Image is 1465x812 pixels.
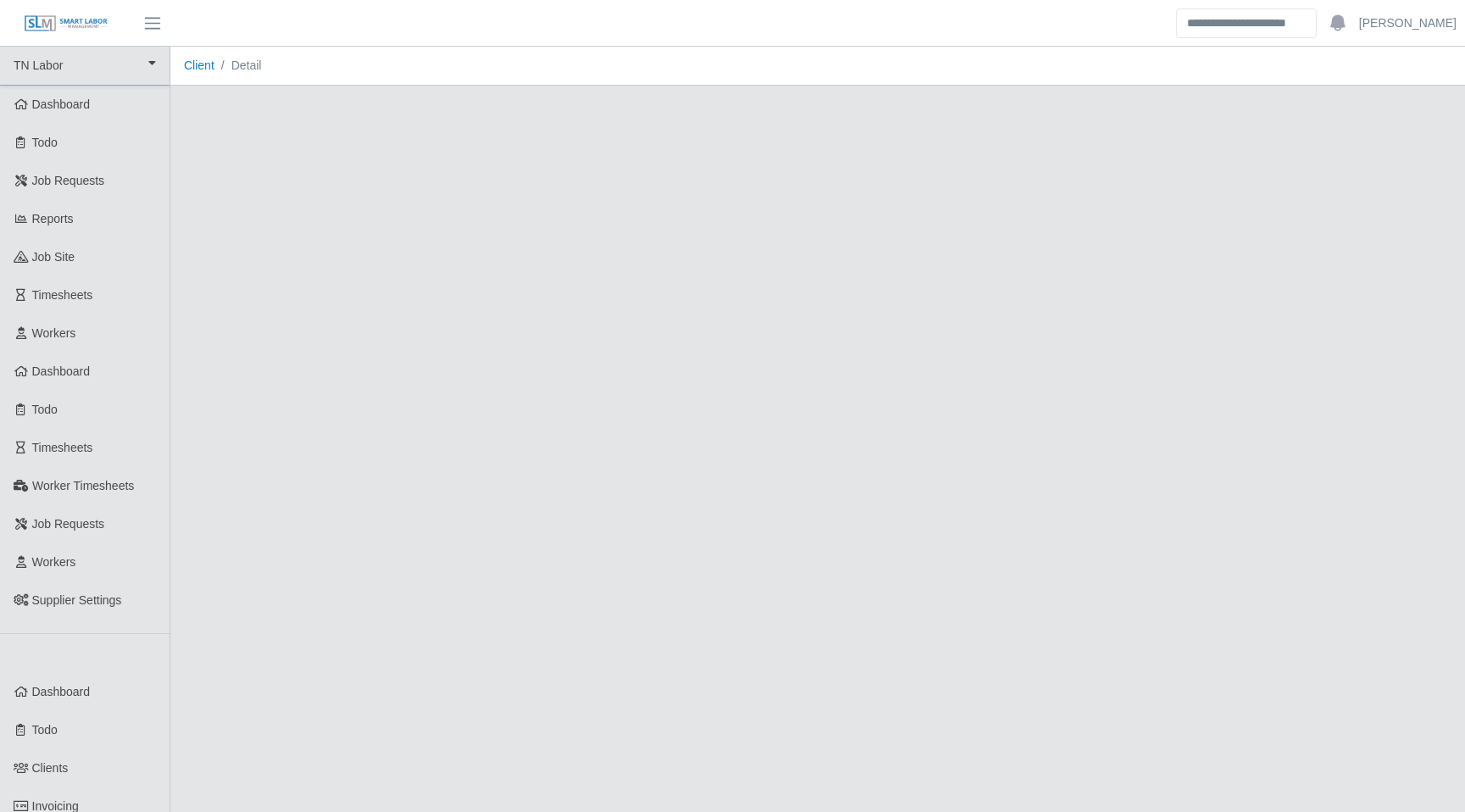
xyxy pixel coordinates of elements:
input: Search [1176,8,1317,38]
span: Timesheets [32,441,93,454]
span: Todo [32,403,58,416]
span: Job Requests [32,174,105,187]
span: Todo [32,723,58,737]
span: job site [32,250,75,264]
span: Todo [32,136,58,149]
li: Detail [214,57,262,75]
span: Dashboard [32,97,91,111]
span: Job Requests [32,517,105,531]
span: Reports [32,212,74,225]
span: Worker Timesheets [32,479,134,492]
span: Clients [32,761,69,775]
a: Client [184,58,214,72]
span: Timesheets [32,288,93,302]
a: [PERSON_NAME] [1359,14,1457,32]
span: Dashboard [32,685,91,698]
span: Workers [32,555,76,569]
span: Dashboard [32,364,91,378]
span: Supplier Settings [32,593,122,607]
img: SLM Logo [24,14,109,33]
span: Workers [32,326,76,340]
